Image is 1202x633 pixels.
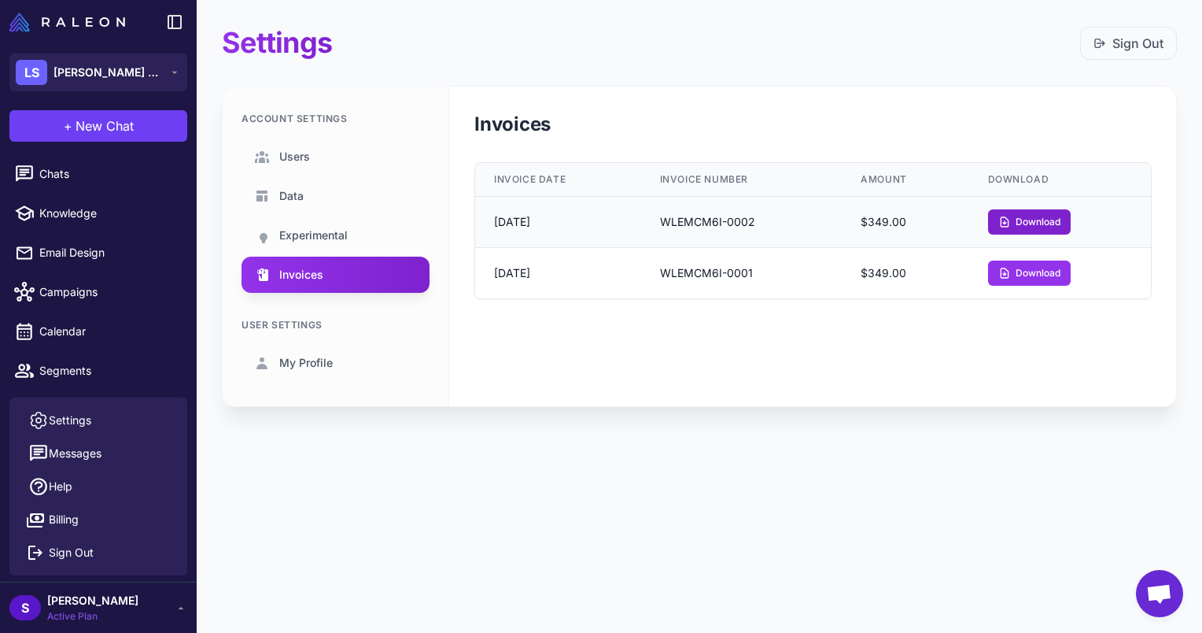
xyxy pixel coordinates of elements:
[49,511,79,528] span: Billing
[1093,34,1163,53] a: Sign Out
[475,196,641,247] td: [DATE]
[279,227,348,244] span: Experimental
[222,25,332,61] h1: Settings
[76,117,134,135] span: New Chat
[47,609,138,624] span: Active Plan
[49,412,91,429] span: Settings
[6,315,190,348] a: Calendar
[242,112,430,126] div: Account Settings
[1136,570,1183,617] div: Open chat
[16,536,181,569] button: Sign Out
[242,178,430,214] a: Data
[969,163,1152,197] th: Download
[988,261,1071,286] button: Download
[988,209,1071,235] button: Download
[39,283,178,301] span: Campaigns
[39,362,178,379] span: Segments
[242,318,430,332] div: User Settings
[6,354,190,387] a: Segments
[474,112,1152,137] h2: Invoices
[242,345,430,381] a: My Profile
[842,163,968,197] th: Amount
[16,60,47,85] div: LS
[39,244,178,261] span: Email Design
[242,257,430,293] a: Invoices
[49,445,101,462] span: Messages
[842,247,968,298] td: $349.00
[9,13,125,31] img: Raleon Logo
[475,247,641,298] td: [DATE]
[1080,27,1177,60] button: Sign Out
[39,323,178,340] span: Calendar
[279,187,304,205] span: Data
[242,217,430,254] a: Experimental
[475,163,641,197] th: Invoice Date
[64,117,72,135] span: +
[16,470,181,503] a: Help
[6,197,190,230] a: Knowledge
[49,478,72,495] span: Help
[9,13,131,31] a: Raleon Logo
[39,205,178,222] span: Knowledge
[9,595,41,620] div: S
[16,437,181,470] button: Messages
[6,394,190,427] a: Analytics
[641,247,843,298] td: WLEMCM6I-0001
[842,196,968,247] td: $349.00
[641,196,843,247] td: WLEMCM6I-0002
[6,276,190,309] a: Campaigns
[279,148,310,165] span: Users
[641,163,843,197] th: Invoice Number
[6,236,190,269] a: Email Design
[39,165,178,183] span: Chats
[242,139,430,175] a: Users
[9,110,187,142] button: +New Chat
[6,157,190,191] a: Chats
[53,64,164,81] span: [PERSON_NAME] Superfood
[279,266,323,283] span: Invoices
[49,544,94,561] span: Sign Out
[9,54,187,91] button: LS[PERSON_NAME] Superfood
[47,592,138,609] span: [PERSON_NAME]
[279,354,333,372] span: My Profile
